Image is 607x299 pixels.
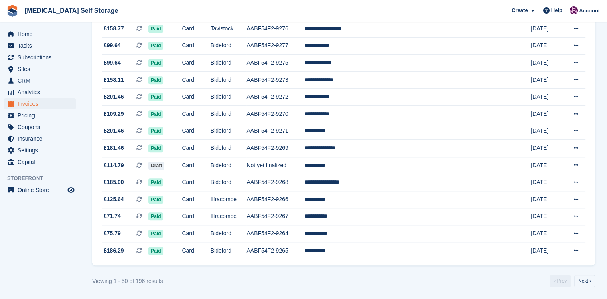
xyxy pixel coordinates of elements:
[246,225,305,242] td: AABF54F2-9264
[182,106,210,123] td: Card
[7,174,80,182] span: Storefront
[579,7,600,15] span: Account
[531,208,562,225] td: [DATE]
[512,6,528,14] span: Create
[148,230,163,238] span: Paid
[211,174,247,191] td: Bideford
[182,208,210,225] td: Card
[148,144,163,152] span: Paid
[104,110,124,118] span: £109.29
[104,127,124,135] span: £201.46
[18,63,66,75] span: Sites
[148,76,163,84] span: Paid
[148,212,163,220] span: Paid
[531,106,562,123] td: [DATE]
[104,59,121,67] span: £99.64
[104,76,124,84] span: £158.11
[18,52,66,63] span: Subscriptions
[104,195,124,204] span: £125.64
[531,174,562,191] td: [DATE]
[18,145,66,156] span: Settings
[182,89,210,106] td: Card
[211,20,247,38] td: Tavistock
[6,5,18,17] img: stora-icon-8386f47178a22dfd0bd8f6a31ec36ba5ce8667c1dd55bd0f319d3a0aa187defe.svg
[104,41,121,50] span: £99.64
[246,174,305,191] td: AABF54F2-9268
[211,37,247,55] td: Bideford
[148,42,163,50] span: Paid
[148,59,163,67] span: Paid
[18,156,66,168] span: Capital
[574,275,595,287] a: Next
[211,123,247,140] td: Bideford
[531,140,562,157] td: [DATE]
[531,242,562,259] td: [DATE]
[18,110,66,121] span: Pricing
[531,157,562,174] td: [DATE]
[211,55,247,72] td: Bideford
[531,55,562,72] td: [DATE]
[4,145,76,156] a: menu
[104,93,124,101] span: £201.46
[4,98,76,109] a: menu
[4,28,76,40] a: menu
[182,242,210,259] td: Card
[548,275,597,287] nav: Pages
[18,75,66,86] span: CRM
[4,40,76,51] a: menu
[246,106,305,123] td: AABF54F2-9270
[4,184,76,196] a: menu
[4,121,76,133] a: menu
[18,87,66,98] span: Analytics
[246,123,305,140] td: AABF54F2-9271
[104,144,124,152] span: £181.46
[246,208,305,225] td: AABF54F2-9267
[570,6,578,14] img: Dave Harris
[104,24,124,33] span: £158.77
[182,174,210,191] td: Card
[148,247,163,255] span: Paid
[4,52,76,63] a: menu
[211,242,247,259] td: Bideford
[211,89,247,106] td: Bideford
[246,157,305,174] td: Not yet finalized
[531,191,562,208] td: [DATE]
[211,157,247,174] td: Bideford
[182,191,210,208] td: Card
[18,121,66,133] span: Coupons
[148,178,163,186] span: Paid
[104,178,124,186] span: £185.00
[246,71,305,89] td: AABF54F2-9273
[92,277,163,285] div: Viewing 1 - 50 of 196 results
[246,55,305,72] td: AABF54F2-9275
[104,229,121,238] span: £75.79
[531,71,562,89] td: [DATE]
[182,123,210,140] td: Card
[182,20,210,38] td: Card
[246,242,305,259] td: AABF54F2-9265
[148,127,163,135] span: Paid
[182,71,210,89] td: Card
[148,196,163,204] span: Paid
[531,89,562,106] td: [DATE]
[211,225,247,242] td: Bideford
[182,225,210,242] td: Card
[246,191,305,208] td: AABF54F2-9266
[66,185,76,195] a: Preview store
[550,275,571,287] a: Previous
[4,110,76,121] a: menu
[246,89,305,106] td: AABF54F2-9272
[211,71,247,89] td: Bideford
[182,140,210,157] td: Card
[182,37,210,55] td: Card
[211,208,247,225] td: Ilfracombe
[246,37,305,55] td: AABF54F2-9277
[4,87,76,98] a: menu
[4,156,76,168] a: menu
[148,93,163,101] span: Paid
[18,40,66,51] span: Tasks
[531,123,562,140] td: [DATE]
[4,133,76,144] a: menu
[148,162,164,170] span: Draft
[211,140,247,157] td: Bideford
